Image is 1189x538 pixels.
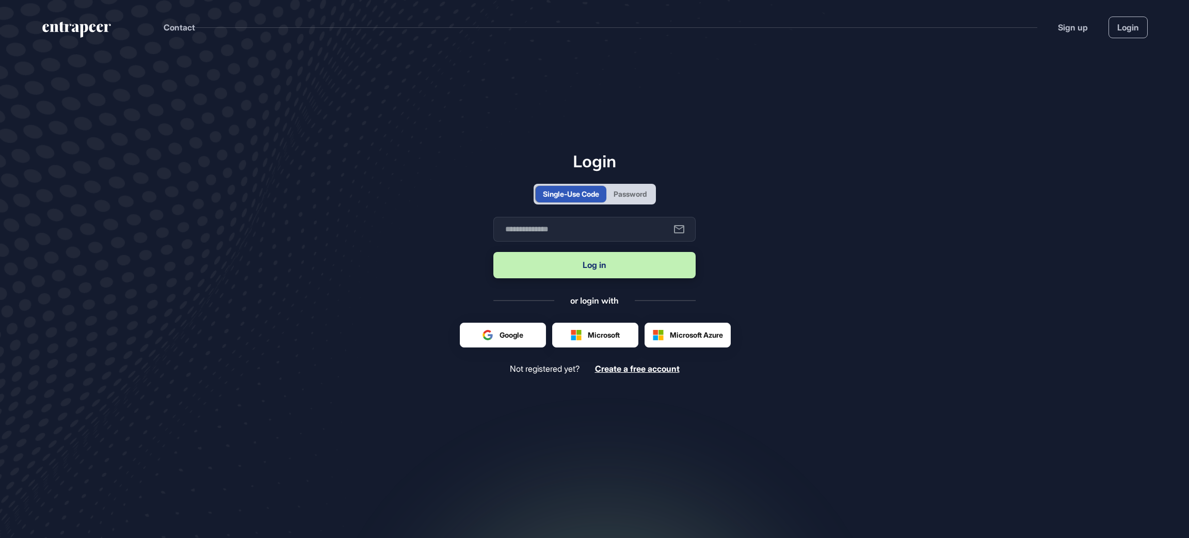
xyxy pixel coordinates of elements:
h1: Login [493,151,696,171]
div: Password [614,188,647,199]
div: Single-Use Code [543,188,599,199]
button: Contact [164,21,195,34]
a: Sign up [1058,21,1088,34]
span: Not registered yet? [510,364,580,374]
button: Log in [493,252,696,278]
a: entrapeer-logo [41,22,112,41]
span: Create a free account [595,363,680,374]
a: Login [1108,17,1148,38]
a: Create a free account [595,364,680,374]
div: or login with [570,295,619,306]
